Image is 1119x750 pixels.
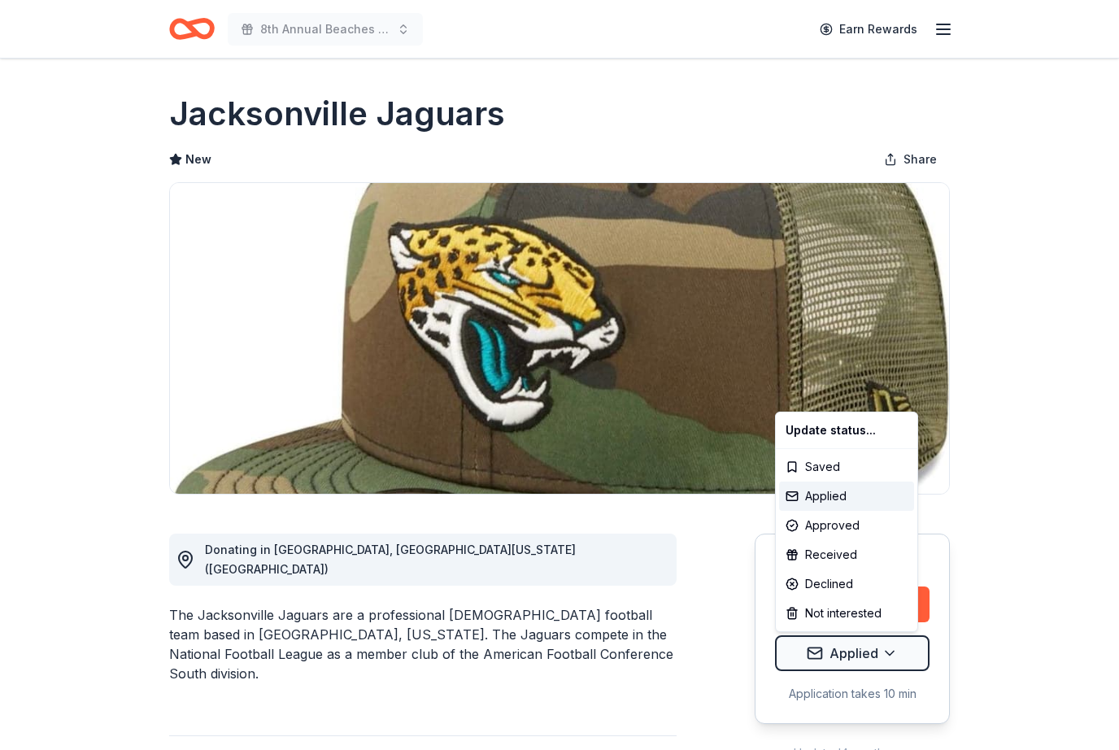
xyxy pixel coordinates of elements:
[779,511,914,540] div: Approved
[779,599,914,628] div: Not interested
[260,20,390,39] span: 8th Annual Beaches Tour of Homes
[779,482,914,511] div: Applied
[779,416,914,445] div: Update status...
[779,452,914,482] div: Saved
[779,540,914,569] div: Received
[779,569,914,599] div: Declined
